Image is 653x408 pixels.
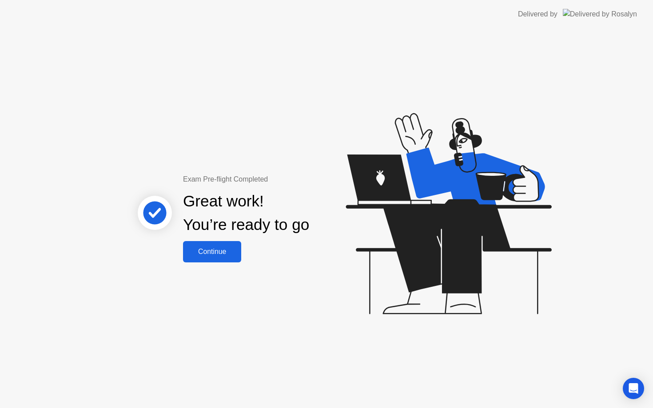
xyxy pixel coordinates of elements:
[183,241,241,262] button: Continue
[518,9,557,20] div: Delivered by
[563,9,637,19] img: Delivered by Rosalyn
[183,190,309,237] div: Great work! You’re ready to go
[186,248,239,256] div: Continue
[623,378,644,399] div: Open Intercom Messenger
[183,174,366,185] div: Exam Pre-flight Completed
